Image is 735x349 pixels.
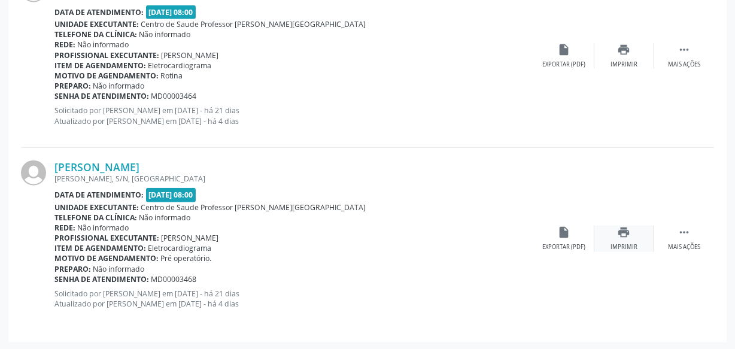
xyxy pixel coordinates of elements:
b: Unidade executante: [54,19,139,29]
i:  [678,226,691,239]
div: Mais ações [668,60,700,69]
div: Imprimir [611,243,637,251]
span: Não informado [93,81,145,91]
span: MD00003464 [151,91,197,101]
i: insert_drive_file [558,226,571,239]
b: Motivo de agendamento: [54,253,159,263]
b: Telefone da clínica: [54,29,137,40]
div: [PERSON_NAME], S/N, [GEOGRAPHIC_DATA] [54,174,534,184]
span: Centro de Saude Professor [PERSON_NAME][GEOGRAPHIC_DATA] [141,19,366,29]
b: Telefone da clínica: [54,213,137,223]
div: Mais ações [668,243,700,251]
span: [PERSON_NAME] [162,50,219,60]
b: Senha de atendimento: [54,91,149,101]
span: Não informado [139,213,191,223]
b: Rede: [54,223,75,233]
b: Data de atendimento: [54,190,144,200]
b: Profissional executante: [54,233,159,243]
span: Eletrocardiograma [148,60,212,71]
span: Pré operatório. [161,253,212,263]
b: Preparo: [54,81,91,91]
span: [PERSON_NAME] [162,233,219,243]
span: [DATE] 08:00 [146,188,196,202]
span: Não informado [139,29,191,40]
span: Centro de Saude Professor [PERSON_NAME][GEOGRAPHIC_DATA] [141,202,366,213]
div: Exportar (PDF) [543,243,586,251]
i: print [618,226,631,239]
div: Imprimir [611,60,637,69]
b: Item de agendamento: [54,243,146,253]
span: Não informado [93,264,145,274]
span: Não informado [78,40,129,50]
span: MD00003468 [151,274,197,284]
span: Não informado [78,223,129,233]
b: Unidade executante: [54,202,139,213]
b: Item de agendamento: [54,60,146,71]
b: Senha de atendimento: [54,274,149,284]
img: img [21,160,46,186]
div: Exportar (PDF) [543,60,586,69]
b: Data de atendimento: [54,7,144,17]
p: Solicitado por [PERSON_NAME] em [DATE] - há 21 dias Atualizado por [PERSON_NAME] em [DATE] - há 4... [54,105,534,126]
b: Rede: [54,40,75,50]
a: [PERSON_NAME] [54,160,139,174]
i: insert_drive_file [558,43,571,56]
i: print [618,43,631,56]
span: Eletrocardiograma [148,243,212,253]
b: Preparo: [54,264,91,274]
b: Motivo de agendamento: [54,71,159,81]
p: Solicitado por [PERSON_NAME] em [DATE] - há 21 dias Atualizado por [PERSON_NAME] em [DATE] - há 4... [54,289,534,309]
i:  [678,43,691,56]
span: [DATE] 08:00 [146,5,196,19]
b: Profissional executante: [54,50,159,60]
span: Rotina [161,71,183,81]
